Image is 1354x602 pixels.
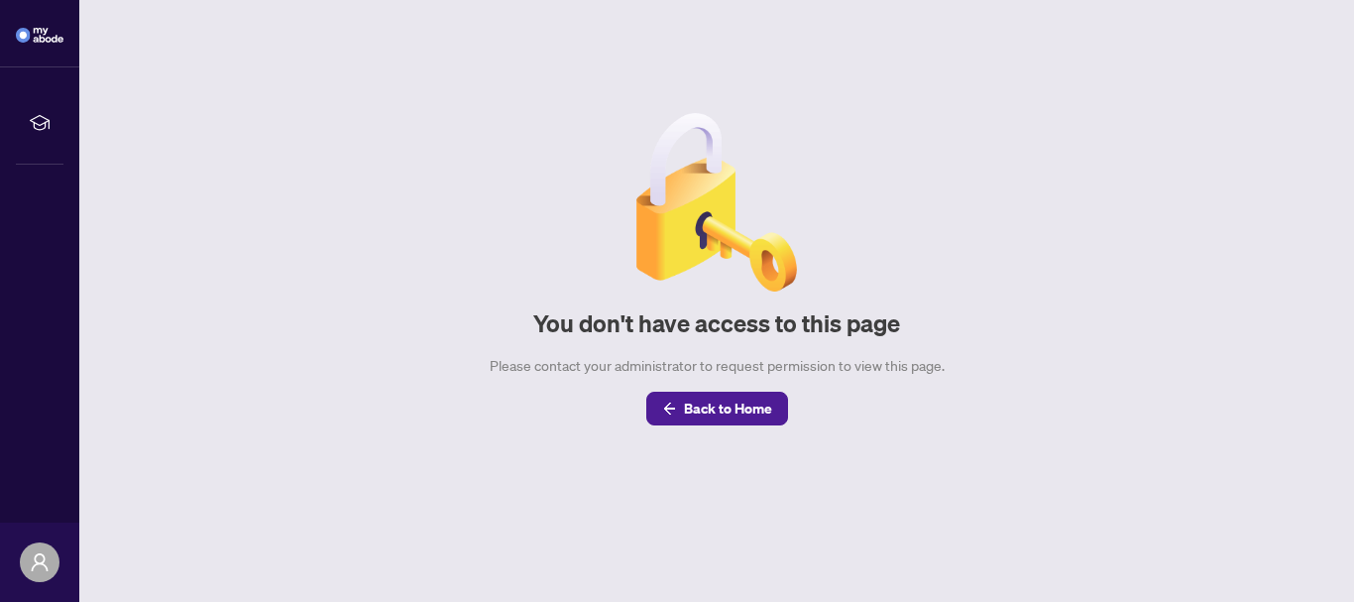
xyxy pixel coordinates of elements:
[684,393,772,424] span: Back to Home
[662,402,676,416] span: arrow-left
[533,307,900,339] h2: You don't have access to this page
[30,552,50,572] span: user
[646,392,788,425] button: Back to Home
[16,28,63,43] img: logo
[490,355,945,377] div: Please contact your administrator to request permission to view this page.
[627,113,806,292] img: Null State Icon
